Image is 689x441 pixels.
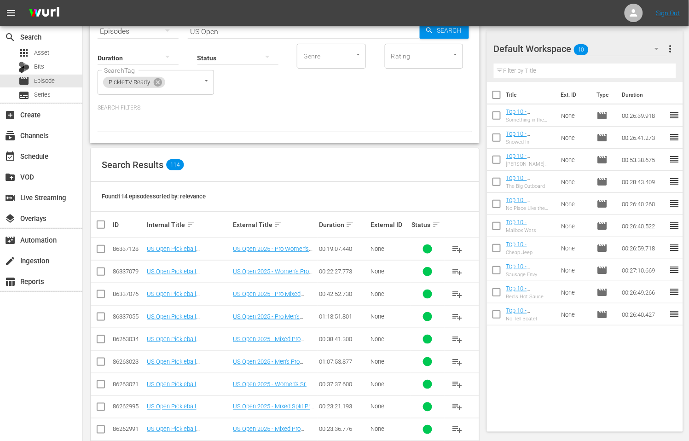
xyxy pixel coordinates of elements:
span: playlist_add [452,356,463,367]
td: None [557,303,593,325]
a: US Open Pickleball Championships 2025 - Mixed Pro Doubles [PERSON_NAME] vs [PERSON_NAME] [147,336,225,363]
td: None [557,215,593,237]
span: sort [346,220,354,229]
a: Sign Out [656,9,680,17]
span: reorder [669,154,680,165]
div: 86262995 [113,403,145,410]
span: PickleTV Ready [103,79,156,87]
span: Episode [18,75,29,87]
span: playlist_add [452,289,463,300]
span: playlist_add [452,311,463,322]
span: Episode [597,176,608,187]
span: Series [18,90,29,101]
a: US Open Pickleball Championships 2025 - Mixed Split Pro Age [PERSON_NAME] vs [PERSON_NAME] [147,403,226,431]
th: Ext. ID [556,82,591,108]
div: 86337079 [113,268,145,275]
div: 86263021 [113,381,145,388]
span: Overlays [5,213,16,224]
a: US Open 2025 - Women's Pro Singles - Jardim vs. Kop [233,268,313,282]
span: reorder [669,198,680,209]
span: Episode [597,309,608,320]
div: None [371,313,409,320]
td: None [557,259,593,281]
span: Search [434,22,469,39]
div: 00:23:36.776 [319,426,368,433]
td: None [557,281,593,303]
span: reorder [669,242,680,253]
div: 01:07:53.877 [319,358,368,365]
div: None [371,336,409,342]
span: playlist_add [452,424,463,435]
a: US Open 2025 - Pro Men's Doubles - [PERSON_NAME]/Sobex vs. [PERSON_NAME] [233,313,304,341]
div: None [371,403,409,410]
span: Episode [597,110,608,121]
button: playlist_add [446,351,468,373]
span: Reports [5,276,16,287]
span: Live Streaming [5,192,16,203]
span: reorder [669,176,680,187]
span: Episode [597,220,608,232]
div: None [371,358,409,365]
div: ID [113,221,145,228]
span: reorder [669,286,680,297]
div: None [371,426,409,433]
div: Red's Hot Sauce [506,294,554,300]
a: US Open 2025 - Women's Sr. Pro Doubles - [PERSON_NAME]/[PERSON_NAME] vs. [PERSON_NAME]/[PERSON_NAME] [233,381,314,422]
td: 00:53:38.675 [619,149,669,171]
span: playlist_add [452,334,463,345]
button: Open [451,50,460,59]
span: 10 [574,40,589,59]
a: US Open Pickleball Championships 2025 - Women's Pro Singles 2025 - [PERSON_NAME] vs [PERSON_NAME] [147,268,220,302]
div: Mailbox Wars [506,227,554,233]
a: US Open 2025 - Pro Mixed Doubles - [PERSON_NAME]/[PERSON_NAME] vs. [PERSON_NAME]/[PERSON_NAME] [233,290,314,332]
div: Episodes [98,18,179,44]
span: Automation [5,235,16,246]
span: reorder [669,110,680,121]
div: Default Workspace [494,36,668,62]
a: Top 10 - Remastered - TRGS - S15E04 - No Tell Boatel [506,307,549,335]
a: Top 10 - Remastered - TRGS - S11E17 - [PERSON_NAME] Does New Years [506,152,550,187]
td: None [557,127,593,149]
div: None [371,245,409,252]
span: Asset [18,47,29,58]
a: Top 10 - Remastered - TRGS - S14E01 - Red's Hot Sauce [506,285,549,313]
span: Episode [34,76,55,86]
div: Internal Title [147,219,231,230]
td: 00:26:40.427 [619,303,669,325]
td: 00:26:39.918 [619,104,669,127]
td: None [557,237,593,259]
button: playlist_add [446,418,468,441]
div: None [371,290,409,297]
span: Episode [597,265,608,276]
button: playlist_add [446,283,468,305]
div: 86263034 [113,336,145,342]
div: PickleTV Ready [103,77,165,88]
div: 86263023 [113,358,145,365]
button: Open [202,76,211,85]
span: reorder [669,132,680,143]
td: None [557,104,593,127]
div: Status [412,219,444,230]
button: playlist_add [446,238,468,260]
span: Episode [597,198,608,209]
span: playlist_add [452,266,463,277]
th: Type [591,82,617,108]
div: 86337055 [113,313,145,320]
span: playlist_add [452,401,463,412]
a: Top 10 - Remastered - TRGS - S13E06 - Mailbox Wars [506,219,549,246]
span: Schedule [5,151,16,162]
div: External Title [233,219,316,230]
span: Search Results [102,159,163,170]
div: 00:42:52.730 [319,290,368,297]
div: The Big Outboard [506,183,554,189]
button: playlist_add [446,373,468,395]
div: 86262991 [113,426,145,433]
span: Episode [597,132,608,143]
span: 114 [166,159,184,170]
span: playlist_add [452,379,463,390]
td: 00:26:59.718 [619,237,669,259]
button: playlist_add [446,261,468,283]
span: reorder [669,264,680,275]
td: 00:26:41.273 [619,127,669,149]
span: playlist_add [452,244,463,255]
